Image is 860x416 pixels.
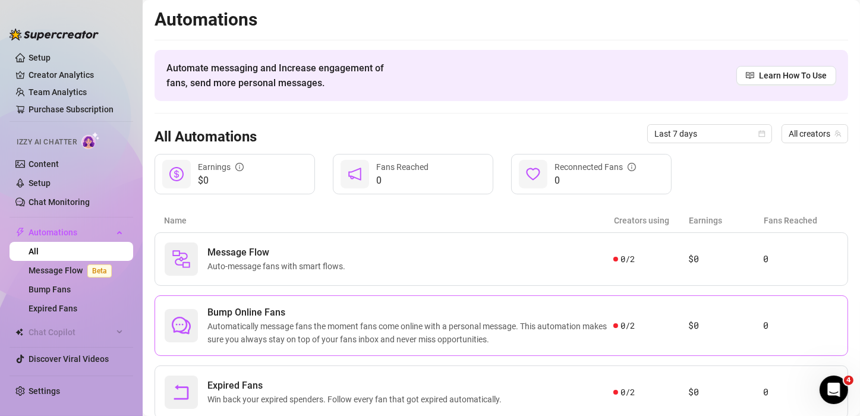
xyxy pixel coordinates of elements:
[87,264,112,278] span: Beta
[759,69,827,82] span: Learn How To Use
[29,197,90,207] a: Chat Monitoring
[235,163,244,171] span: info-circle
[555,174,636,188] span: 0
[155,8,848,31] h2: Automations
[207,379,506,393] span: Expired Fans
[15,228,25,237] span: thunderbolt
[29,323,113,342] span: Chat Copilot
[654,125,765,143] span: Last 7 days
[628,163,636,171] span: info-circle
[376,162,429,172] span: Fans Reached
[207,245,350,260] span: Message Flow
[526,167,540,181] span: heart
[746,71,754,80] span: read
[29,285,71,294] a: Bump Fans
[29,178,51,188] a: Setup
[207,393,506,406] span: Win back your expired spenders. Follow every fan that got expired automatically.
[29,53,51,62] a: Setup
[29,304,77,313] a: Expired Fans
[29,159,59,169] a: Content
[29,266,116,275] a: Message FlowBeta
[689,214,764,227] article: Earnings
[198,160,244,174] div: Earnings
[555,160,636,174] div: Reconnected Fans
[688,252,763,266] article: $0
[29,223,113,242] span: Automations
[172,316,191,335] span: comment
[820,376,848,404] iframe: Intercom live chat
[620,253,634,266] span: 0 / 2
[763,385,838,399] article: 0
[29,354,109,364] a: Discover Viral Videos
[29,247,39,256] a: All
[155,128,257,147] h3: All Automations
[29,65,124,84] a: Creator Analytics
[166,61,395,90] span: Automate messaging and Increase engagement of fans, send more personal messages.
[172,250,191,269] img: svg%3e
[198,174,244,188] span: $0
[172,383,191,402] span: rollback
[29,87,87,97] a: Team Analytics
[688,319,763,333] article: $0
[789,125,841,143] span: All creators
[758,130,766,137] span: calendar
[81,132,100,149] img: AI Chatter
[207,320,613,346] span: Automatically message fans the moment fans come online with a personal message. This automation m...
[164,214,614,227] article: Name
[736,66,836,85] a: Learn How To Use
[207,305,613,320] span: Bump Online Fans
[844,376,853,385] span: 4
[29,386,60,396] a: Settings
[15,328,23,336] img: Chat Copilot
[169,167,184,181] span: dollar
[763,319,838,333] article: 0
[376,174,429,188] span: 0
[207,260,350,273] span: Auto-message fans with smart flows.
[764,214,839,227] article: Fans Reached
[17,137,77,148] span: Izzy AI Chatter
[348,167,362,181] span: notification
[10,29,99,40] img: logo-BBDzfeDw.svg
[620,319,634,332] span: 0 / 2
[614,214,689,227] article: Creators using
[834,130,842,137] span: team
[763,252,838,266] article: 0
[688,385,763,399] article: $0
[620,386,634,399] span: 0 / 2
[29,105,114,114] a: Purchase Subscription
